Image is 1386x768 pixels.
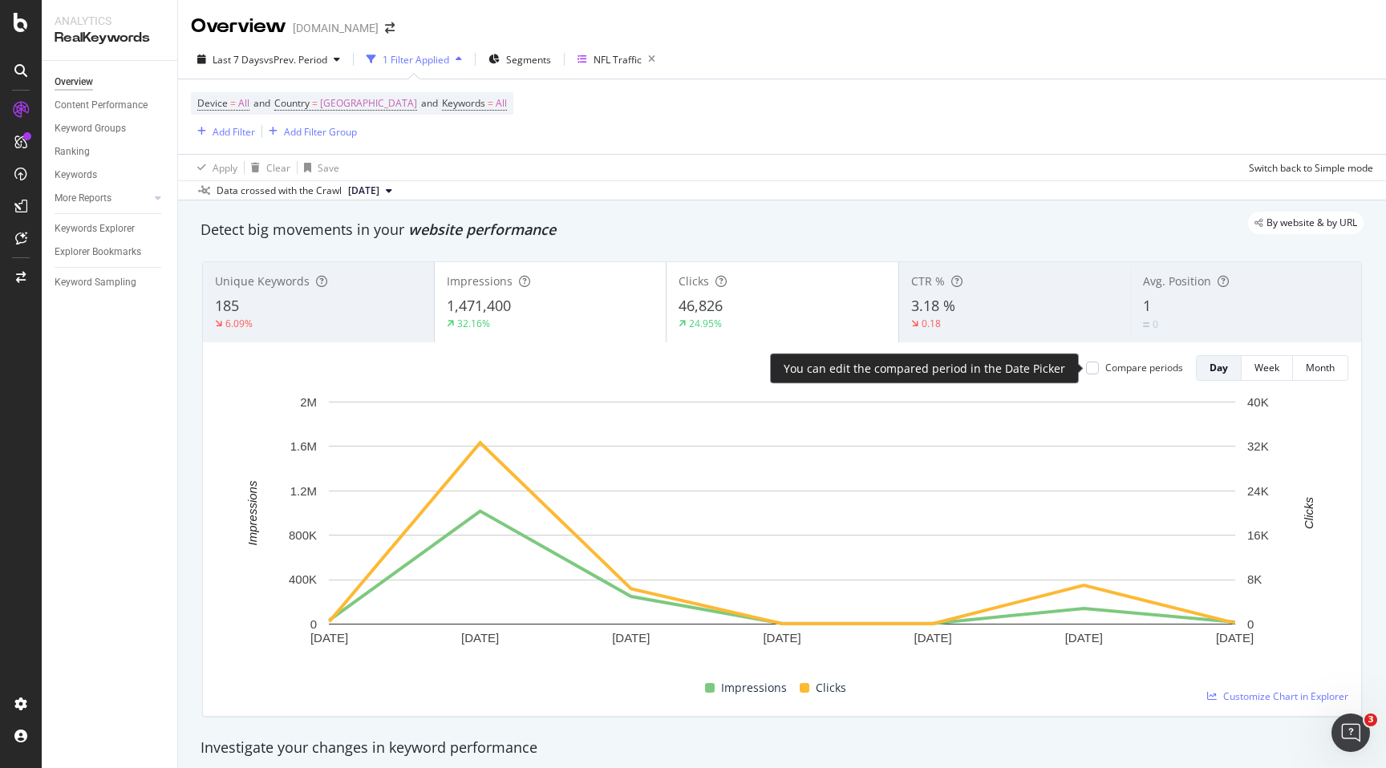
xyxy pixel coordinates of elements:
span: 46,826 [679,296,723,315]
div: Compare periods [1105,361,1183,374]
button: Segments [482,46,557,72]
div: Content Performance [55,97,148,114]
div: Keywords [55,167,97,184]
div: Overview [191,13,286,40]
span: Avg. Position [1143,273,1211,289]
button: Month [1293,355,1348,381]
div: 32.16% [457,317,490,330]
text: 32K [1247,439,1269,453]
text: 400K [289,572,317,586]
div: NFL Traffic [594,53,642,67]
text: 0 [310,617,317,631]
a: Ranking [55,143,166,160]
span: Impressions [447,273,513,289]
span: Last 7 Days [213,53,264,67]
span: All [496,92,507,115]
text: 1.6M [290,439,317,453]
div: Analytics [55,13,164,29]
div: Add Filter Group [284,125,357,139]
div: Apply [213,161,237,175]
a: Content Performance [55,97,166,114]
button: Save [298,155,339,180]
span: 1 [1143,296,1151,315]
span: vs Prev. Period [264,53,327,67]
div: RealKeywords [55,29,164,47]
img: Equal [1143,322,1149,327]
div: 0 [1153,317,1158,331]
text: 40K [1247,395,1269,409]
a: Keyword Groups [55,120,166,137]
button: NFL Traffic [571,46,662,72]
text: 16K [1247,528,1269,542]
svg: A chart. [216,394,1348,672]
span: Impressions [721,678,787,697]
div: Clear [266,161,290,175]
button: Clear [245,155,290,180]
a: Keywords [55,167,166,184]
text: [DATE] [1216,631,1254,645]
text: [DATE] [310,631,348,645]
span: = [488,96,493,110]
div: Ranking [55,143,90,160]
span: All [238,92,249,115]
a: Keywords Explorer [55,220,166,237]
div: 24.95% [689,317,722,330]
span: Unique Keywords [215,273,310,289]
text: Clicks [1302,496,1315,528]
div: Day [1210,361,1228,374]
a: Keyword Sampling [55,274,166,291]
span: CTR % [911,273,945,289]
button: 1 Filter Applied [360,46,468,72]
div: Explorer Bookmarks [55,244,141,261]
a: Overview [55,74,166,91]
span: Keywords [442,96,485,110]
span: Customize Chart in Explorer [1223,689,1348,703]
span: By website & by URL [1266,218,1357,228]
div: 0.18 [922,317,941,330]
text: [DATE] [763,631,800,645]
div: Week [1254,361,1279,374]
text: [DATE] [461,631,499,645]
div: Keyword Sampling [55,274,136,291]
button: Week [1242,355,1293,381]
span: Device [197,96,228,110]
div: Investigate your changes in keyword performance [201,738,1364,758]
button: Apply [191,155,237,180]
span: 3.18 % [911,296,955,315]
div: 6.09% [225,317,253,330]
span: and [253,96,270,110]
text: 1.2M [290,484,317,498]
span: Clicks [679,273,709,289]
text: 0 [1247,617,1254,631]
text: Impressions [245,480,259,545]
div: [DOMAIN_NAME] [293,20,379,36]
span: = [230,96,236,110]
button: Add Filter [191,122,255,141]
div: 1 Filter Applied [383,53,449,67]
div: Month [1306,361,1335,374]
div: More Reports [55,190,111,207]
div: Add Filter [213,125,255,139]
text: [DATE] [1065,631,1103,645]
span: Clicks [816,678,846,697]
div: Data crossed with the Crawl [217,184,342,198]
button: Day [1196,355,1242,381]
text: 24K [1247,484,1269,498]
text: [DATE] [612,631,650,645]
span: Country [274,96,310,110]
div: Keyword Groups [55,120,126,137]
div: legacy label [1248,212,1364,234]
button: Add Filter Group [262,122,357,141]
text: 8K [1247,572,1262,586]
span: 2025 Sep. 13th [348,184,379,198]
button: Last 7 DaysvsPrev. Period [191,46,346,72]
span: 3 [1364,713,1377,726]
div: Overview [55,74,93,91]
div: You can edit the compared period in the Date Picker [784,361,1065,377]
span: 1,471,400 [447,296,511,315]
text: [DATE] [914,631,952,645]
text: 2M [300,395,317,409]
div: Keywords Explorer [55,220,135,237]
a: More Reports [55,190,150,207]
